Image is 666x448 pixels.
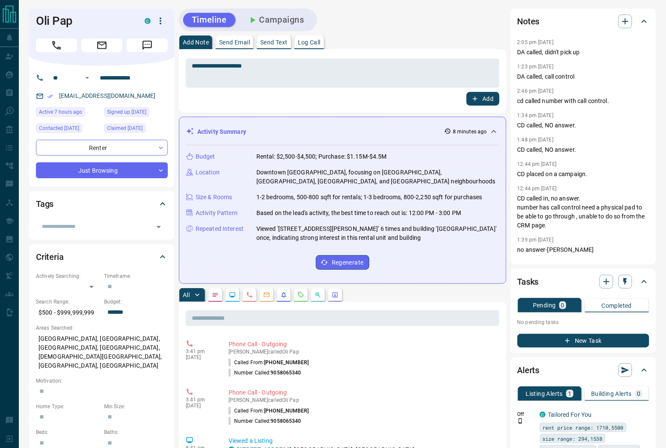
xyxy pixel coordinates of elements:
[517,245,649,254] p: no answer-[PERSON_NAME]
[315,292,321,298] svg: Opportunities
[39,124,79,133] span: Contacted [DATE]
[280,292,287,298] svg: Listing Alerts
[145,18,151,24] div: condos.ca
[332,292,339,298] svg: Agent Actions
[246,292,253,298] svg: Calls
[36,247,168,267] div: Criteria
[82,73,92,83] button: Open
[36,298,100,306] p: Search Range:
[197,127,246,136] p: Activity Summary
[127,38,168,52] span: Message
[517,64,554,70] p: 1:23 pm [DATE]
[212,292,219,298] svg: Notes
[602,303,632,309] p: Completed
[59,92,156,99] a: [EMAIL_ADDRESS][DOMAIN_NAME]
[517,137,554,143] p: 1:48 pm [DATE]
[568,391,571,397] p: 1
[229,436,496,445] p: Viewed a Listing
[517,145,649,154] p: CD called, NO answer.
[517,418,523,424] svg: Push Notification Only
[36,162,168,178] div: Just Browsing
[517,275,539,289] h2: Tasks
[36,140,168,156] div: Renter
[517,170,649,179] p: CD placed on a campaign.
[229,359,309,366] p: Called From:
[36,38,77,52] span: Call
[561,302,565,308] p: 0
[183,292,190,298] p: All
[453,128,487,136] p: 8 minutes ago
[39,108,82,116] span: Active 7 hours ago
[517,97,649,106] p: cd called number with call control.
[36,194,168,214] div: Tags
[229,369,301,377] p: Number Called:
[260,39,288,45] p: Send Text
[517,121,649,130] p: CD called, NO answer.
[47,93,53,99] svg: Email Verified
[517,271,649,292] div: Tasks
[517,161,557,167] p: 12:44 pm [DATE]
[107,124,143,133] span: Claimed [DATE]
[196,152,215,161] p: Budget
[36,124,100,136] div: Mon Sep 29 2025
[517,334,649,348] button: New Task
[186,403,216,409] p: [DATE]
[264,360,309,365] span: [PHONE_NUMBER]
[526,391,563,397] p: Listing Alerts
[81,38,122,52] span: Email
[153,221,165,233] button: Open
[229,292,236,298] svg: Lead Browsing Activity
[104,124,168,136] div: Wed Mar 23 2022
[543,423,624,432] span: rent price range: 1710,5500
[36,428,100,436] p: Beds:
[219,39,250,45] p: Send Email
[229,388,496,397] p: Phone Call - Outgoing
[256,224,499,242] p: Viewed '[STREET_ADDRESS][PERSON_NAME]' 6 times and building '[GEOGRAPHIC_DATA]' once, indicating ...
[36,306,100,320] p: $500 - $999,999,999
[517,88,554,94] p: 2:46 pm [DATE]
[186,354,216,360] p: [DATE]
[517,363,540,377] h2: Alerts
[548,411,592,418] a: Tailored For You
[517,15,540,28] h2: Notes
[36,377,168,385] p: Motivation:
[517,186,557,192] p: 12:44 pm [DATE]
[517,11,649,32] div: Notes
[229,417,301,425] p: Number Called:
[196,224,244,233] p: Repeated Interest
[543,434,603,443] span: size range: 294,1538
[229,407,309,415] p: Called From:
[36,107,100,119] div: Mon Oct 13 2025
[196,193,232,202] p: Size & Rooms
[36,250,64,264] h2: Criteria
[298,39,321,45] p: Log Call
[36,272,100,280] p: Actively Searching:
[229,340,496,349] p: Phone Call - Outgoing
[517,316,649,329] p: No pending tasks
[517,410,535,418] p: Off
[256,152,387,161] p: Rental: $2,500-$4,500; Purchase: $1.15M-$4.5M
[36,403,100,410] p: Home Type:
[517,237,554,243] p: 1:39 pm [DATE]
[104,403,168,410] p: Min Size:
[467,92,499,106] button: Add
[183,39,209,45] p: Add Note
[104,272,168,280] p: Timeframe:
[229,397,496,403] p: [PERSON_NAME] called Oli Pap
[104,107,168,119] div: Thu Jul 28 2016
[196,168,220,177] p: Location
[517,48,649,57] p: DA called, didn't pick up
[271,370,301,376] span: 9058065340
[196,209,238,218] p: Activity Pattern
[104,298,168,306] p: Budget:
[239,13,313,27] button: Campaigns
[36,324,168,332] p: Areas Searched:
[186,348,216,354] p: 3:41 pm
[104,428,168,436] p: Baths:
[517,112,554,118] p: 1:34 pm [DATE]
[36,332,168,373] p: [GEOGRAPHIC_DATA], [GEOGRAPHIC_DATA], [GEOGRAPHIC_DATA], [GEOGRAPHIC_DATA], [DEMOGRAPHIC_DATA][GE...
[517,39,554,45] p: 2:05 pm [DATE]
[186,124,499,140] div: Activity Summary8 minutes ago
[533,302,556,308] p: Pending
[316,255,369,270] button: Regenerate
